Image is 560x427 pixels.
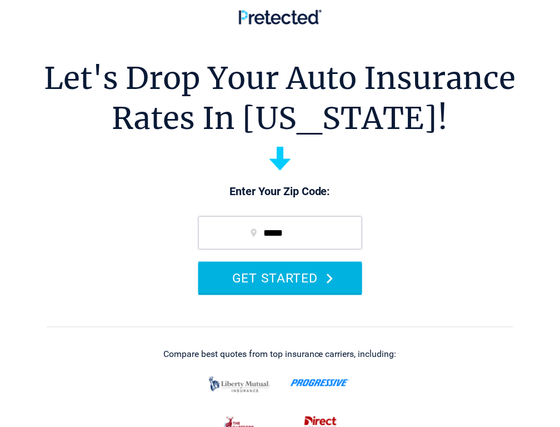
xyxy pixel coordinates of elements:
[187,184,373,200] p: Enter Your Zip Code:
[163,350,397,360] div: Compare best quotes from top insurance carriers, including:
[44,58,516,138] h1: Let's Drop Your Auto Insurance Rates In [US_STATE]!
[239,9,322,24] img: Pretected Logo
[198,262,362,294] button: GET STARTED
[198,216,362,250] input: zip code
[291,379,350,387] img: progressive
[206,371,273,398] img: liberty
